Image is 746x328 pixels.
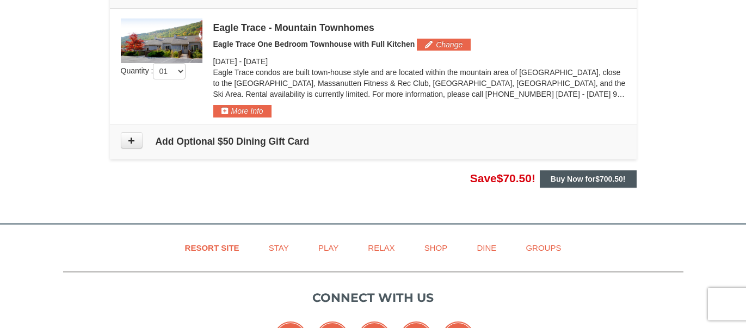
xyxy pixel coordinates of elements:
span: Eagle Trace One Bedroom Townhouse with Full Kitchen [213,40,415,48]
a: Stay [255,236,303,260]
p: Connect with us [63,289,683,307]
span: $700.50 [595,175,623,183]
button: Change [417,39,471,51]
a: Relax [354,236,408,260]
button: Buy Now for$700.50! [540,170,637,188]
a: Play [305,236,352,260]
a: Dine [463,236,510,260]
button: More Info [213,105,272,117]
strong: Buy Now for ! [551,175,626,183]
p: Eagle Trace condos are built town-house style and are located within the mountain area of [GEOGRA... [213,67,626,100]
span: [DATE] [244,57,268,66]
a: Resort Site [171,236,253,260]
span: - [239,57,242,66]
div: Eagle Trace - Mountain Townhomes [213,22,626,33]
span: [DATE] [213,57,237,66]
span: $70.50 [497,172,532,184]
h4: Add Optional $50 Dining Gift Card [121,136,626,147]
img: 19218983-1-9b289e55.jpg [121,18,202,63]
a: Groups [512,236,575,260]
span: Quantity : [121,66,186,75]
a: Shop [411,236,461,260]
span: Save ! [470,172,535,184]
